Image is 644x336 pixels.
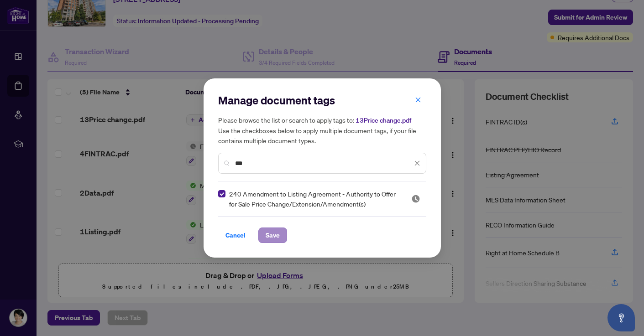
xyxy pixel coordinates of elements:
[415,97,421,103] span: close
[225,228,246,243] span: Cancel
[266,228,280,243] span: Save
[218,93,426,108] h2: Manage document tags
[229,189,400,209] span: 240 Amendment to Listing Agreement - Authority to Offer for Sale Price Change/Extension/Amendment(s)
[258,227,287,243] button: Save
[218,115,426,145] h5: Please browse the list or search to apply tags to: Use the checkboxes below to apply multiple doc...
[411,194,420,203] img: status
[411,194,420,203] span: Pending Review
[414,160,420,166] span: close
[218,227,253,243] button: Cancel
[356,116,411,124] span: 13Price change.pdf
[607,304,635,331] button: Open asap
